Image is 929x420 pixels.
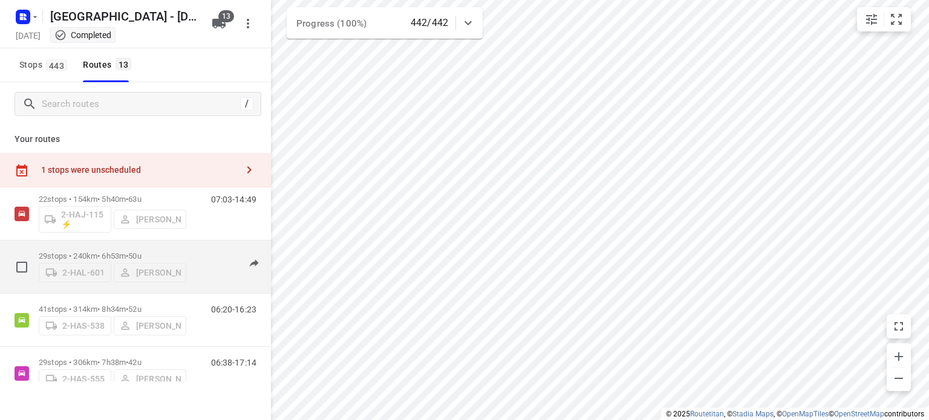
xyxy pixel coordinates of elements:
[732,410,774,418] a: Stadia Maps
[39,195,186,204] p: 22 stops • 154km • 5h40m
[884,7,908,31] button: Fit zoom
[211,358,256,367] p: 06:38-17:14
[10,255,34,279] span: Select
[19,57,71,73] span: Stops
[83,57,135,73] div: Routes
[242,251,266,276] button: Project is outdated
[287,7,483,39] div: Progress (100%)442/442
[39,305,186,314] p: 41 stops • 314km • 8h34m
[15,133,256,146] p: Your routes
[126,358,128,367] span: •
[39,358,186,367] p: 29 stops • 306km • 7h38m
[128,251,141,260] span: 50u
[240,97,253,111] div: /
[116,58,132,70] span: 13
[128,195,141,204] span: 63u
[54,29,111,41] div: This project completed. You cannot make any changes to it.
[126,195,128,204] span: •
[42,95,240,114] input: Search routes
[126,305,128,314] span: •
[128,305,141,314] span: 52u
[834,410,884,418] a: OpenStreetMap
[411,16,448,30] p: 442/442
[690,410,724,418] a: Routetitan
[857,7,911,31] div: small contained button group
[46,59,67,71] span: 443
[41,165,237,175] div: 1 stops were unscheduled
[782,410,829,418] a: OpenMapTiles
[859,7,884,31] button: Map settings
[211,305,256,314] p: 06:20-16:23
[207,11,231,36] button: 13
[128,358,141,367] span: 42u
[218,10,234,22] span: 13
[39,251,186,260] p: 29 stops • 240km • 6h53m
[296,18,367,29] span: Progress (100%)
[236,11,260,36] button: More
[126,251,128,260] span: •
[666,410,924,418] li: © 2025 , © , © © contributors
[211,195,256,204] p: 07:03-14:49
